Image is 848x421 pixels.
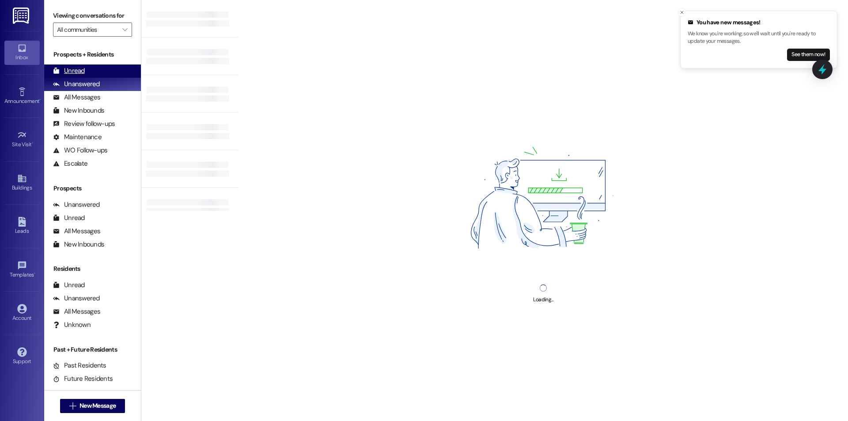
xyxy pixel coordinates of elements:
div: Unknown [53,320,91,330]
div: Unanswered [53,200,100,209]
a: Site Visit • [4,128,40,152]
a: Support [4,345,40,368]
div: All Messages [53,93,100,102]
span: • [32,140,33,146]
span: • [34,270,35,277]
div: Review follow-ups [53,119,115,129]
div: Unread [53,213,85,223]
a: Leads [4,214,40,238]
div: Unread [53,281,85,290]
div: All Messages [53,307,100,316]
a: Account [4,301,40,325]
div: Past Residents [53,361,106,370]
img: ResiDesk Logo [13,8,31,24]
div: All Messages [53,227,100,236]
input: All communities [57,23,118,37]
i:  [69,402,76,410]
div: WO Follow-ups [53,146,107,155]
label: Viewing conversations for [53,9,132,23]
a: Inbox [4,41,40,64]
div: Unanswered [53,294,100,303]
button: See them now! [787,49,830,61]
div: New Inbounds [53,240,104,249]
div: Prospects [44,184,141,193]
div: Maintenance [53,133,102,142]
div: Unanswered [53,80,100,89]
span: • [39,97,41,103]
span: New Message [79,401,116,410]
button: New Message [60,399,125,413]
a: Templates • [4,258,40,282]
button: Close toast [678,8,686,17]
div: Unread [53,66,85,76]
div: Escalate [53,159,87,168]
a: Buildings [4,171,40,195]
div: Future Residents [53,374,113,383]
div: Residents [44,264,141,273]
div: Past + Future Residents [44,345,141,354]
i:  [122,26,127,33]
div: New Inbounds [53,106,104,115]
div: Prospects + Residents [44,50,141,59]
p: We know you're working, so we'll wait until you're ready to update your messages. [688,30,830,46]
div: Loading... [533,295,553,304]
div: You have new messages! [688,18,830,27]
